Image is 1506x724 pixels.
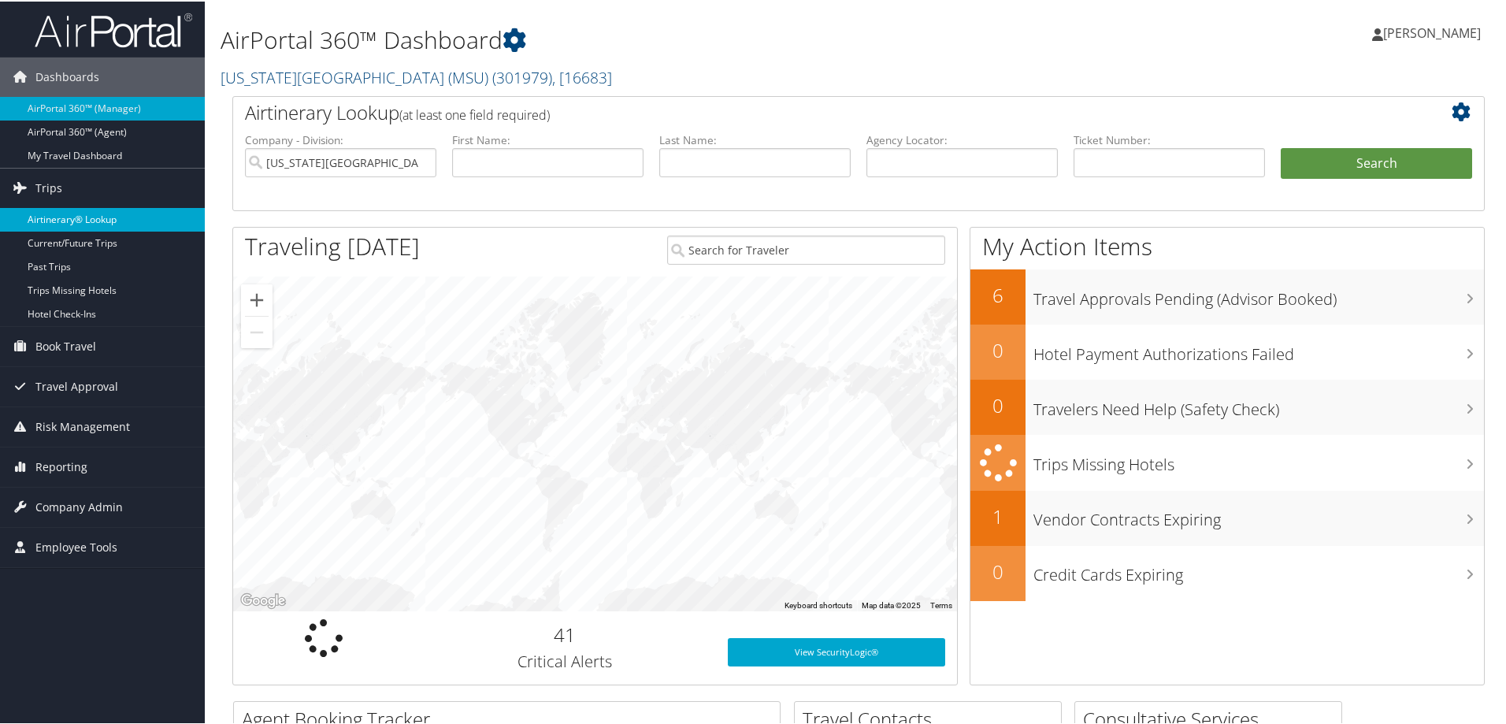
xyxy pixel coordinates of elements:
h1: AirPortal 360™ Dashboard [221,22,1071,55]
button: Zoom out [241,315,273,347]
label: Agency Locator: [866,131,1058,147]
img: airportal-logo.png [35,10,192,47]
span: Reporting [35,446,87,485]
h3: Critical Alerts [426,649,704,671]
label: Company - Division: [245,131,436,147]
label: Last Name: [659,131,851,147]
h2: 41 [426,620,704,647]
span: Book Travel [35,325,96,365]
input: Search for Traveler [667,234,945,263]
label: First Name: [452,131,644,147]
a: Trips Missing Hotels [970,433,1484,489]
h3: Hotel Payment Authorizations Failed [1033,334,1484,364]
h2: Airtinerary Lookup [245,98,1368,124]
span: Risk Management [35,406,130,445]
h1: My Action Items [970,228,1484,262]
img: Google [237,589,289,610]
h1: Traveling [DATE] [245,228,420,262]
span: Trips [35,167,62,206]
span: ( 301979 ) [492,65,552,87]
span: , [ 16683 ] [552,65,612,87]
button: Search [1281,147,1472,178]
a: 1Vendor Contracts Expiring [970,489,1484,544]
span: Travel Approval [35,366,118,405]
span: Dashboards [35,56,99,95]
a: [US_STATE][GEOGRAPHIC_DATA] (MSU) [221,65,612,87]
a: View SecurityLogic® [728,637,945,665]
h3: Trips Missing Hotels [1033,444,1484,474]
h3: Credit Cards Expiring [1033,555,1484,585]
h2: 0 [970,557,1026,584]
button: Zoom in [241,283,273,314]
span: Employee Tools [35,526,117,566]
span: (at least one field required) [399,105,550,122]
label: Ticket Number: [1074,131,1265,147]
button: Keyboard shortcuts [785,599,852,610]
a: 0Credit Cards Expiring [970,544,1484,600]
span: [PERSON_NAME] [1383,23,1481,40]
h3: Travelers Need Help (Safety Check) [1033,389,1484,419]
h3: Vendor Contracts Expiring [1033,499,1484,529]
a: 0Travelers Need Help (Safety Check) [970,378,1484,433]
a: Terms (opens in new tab) [930,600,952,608]
h2: 1 [970,502,1026,529]
a: [PERSON_NAME] [1372,8,1497,55]
h2: 0 [970,391,1026,418]
a: 6Travel Approvals Pending (Advisor Booked) [970,268,1484,323]
h2: 6 [970,280,1026,307]
a: 0Hotel Payment Authorizations Failed [970,323,1484,378]
h3: Travel Approvals Pending (Advisor Booked) [1033,279,1484,309]
a: Open this area in Google Maps (opens a new window) [237,589,289,610]
span: Map data ©2025 [862,600,921,608]
span: Company Admin [35,486,123,525]
h2: 0 [970,336,1026,362]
